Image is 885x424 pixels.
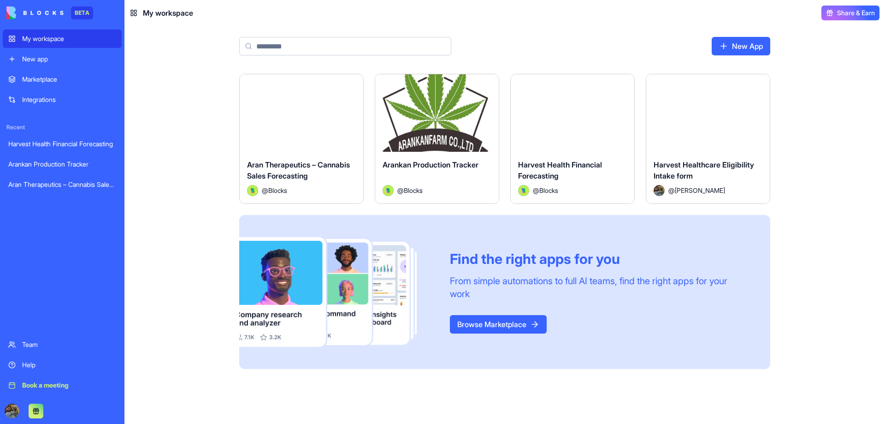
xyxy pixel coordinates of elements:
[247,160,350,180] span: Aran Therapeutics – Cannabis Sales Forecasting
[3,50,122,68] a: New app
[668,185,675,195] span: @
[397,185,404,195] span: @
[654,160,754,180] span: Harvest Healthcare Eligibility Intake form
[375,74,499,204] a: Arankan Production TrackerAvatar@Blocks
[22,340,116,349] div: Team
[22,95,116,104] div: Integrations
[404,185,423,195] span: Blocks
[450,251,748,267] div: Find the right apps for you
[262,185,268,195] span: @
[450,275,748,300] div: From simple automations to full AI teams, find the right apps for your work
[3,70,122,89] a: Marketplace
[6,6,64,19] img: logo
[654,185,665,196] img: Avatar
[22,75,116,84] div: Marketplace
[675,185,725,195] span: [PERSON_NAME]
[821,6,879,20] button: Share & Earn
[712,37,770,55] a: New App
[510,74,635,204] a: Harvest Health Financial ForecastingAvatar@Blocks
[383,160,478,169] span: Arankan Production Tracker
[8,180,116,189] div: Aran Therapeutics – Cannabis Sales Forecasting
[518,185,529,196] img: Avatar
[239,74,364,204] a: Aran Therapeutics – Cannabis Sales ForecastingAvatar@Blocks
[539,185,558,195] span: Blocks
[837,8,875,18] span: Share & Earn
[22,54,116,64] div: New app
[8,139,116,149] div: Harvest Health Financial Forecasting
[518,160,602,180] span: Harvest Health Financial Forecasting
[247,185,258,196] img: Avatar
[3,376,122,394] a: Book a meeting
[5,404,19,418] img: ACg8ocLckqTCADZMVyP0izQdSwexkWcE6v8a1AEXwgvbafi3xFy3vSx8=s96-c
[450,315,547,334] a: Browse Marketplace
[3,135,122,153] a: Harvest Health Financial Forecasting
[3,155,122,173] a: Arankan Production Tracker
[71,6,93,19] div: BETA
[383,185,394,196] img: Avatar
[22,381,116,390] div: Book a meeting
[239,237,435,347] img: Frame_181_egmpey.png
[3,335,122,354] a: Team
[6,6,93,19] a: BETA
[22,34,116,43] div: My workspace
[3,124,122,131] span: Recent
[3,175,122,194] a: Aran Therapeutics – Cannabis Sales Forecasting
[3,30,122,48] a: My workspace
[3,356,122,374] a: Help
[22,360,116,370] div: Help
[3,90,122,109] a: Integrations
[8,160,116,169] div: Arankan Production Tracker
[646,74,770,204] a: Harvest Healthcare Eligibility Intake formAvatar@[PERSON_NAME]
[268,185,287,195] span: Blocks
[143,7,193,18] span: My workspace
[533,185,539,195] span: @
